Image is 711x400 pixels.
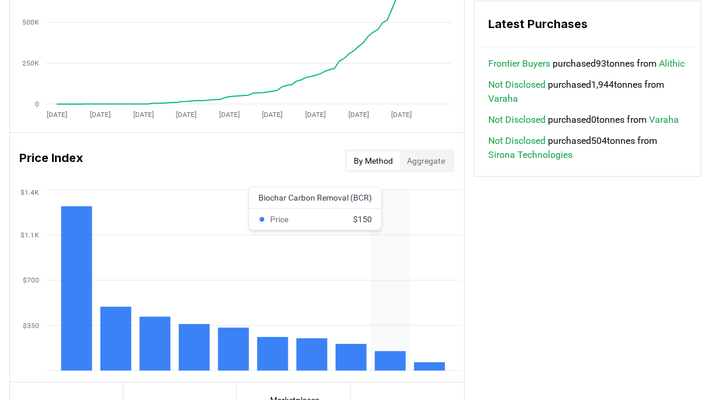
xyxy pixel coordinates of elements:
span: purchased 0 tonnes from [489,113,679,127]
tspan: 0 [35,100,39,108]
span: purchased 1,944 tonnes from [489,78,687,106]
a: Frontier Buyers [489,57,551,71]
tspan: [DATE] [348,111,369,119]
tspan: [DATE] [305,111,326,119]
a: Varaha [650,113,679,127]
tspan: 500K [22,18,39,26]
span: purchased 93 tonnes from [489,57,685,71]
a: Not Disclosed [489,134,546,148]
button: By Method [347,151,401,170]
tspan: $1.1K [20,231,39,239]
tspan: [DATE] [90,111,111,119]
button: Aggregate [401,151,453,170]
tspan: 250K [22,59,39,67]
a: Alithic [660,57,685,71]
tspan: [DATE] [176,111,196,119]
tspan: [DATE] [263,111,283,119]
tspan: [DATE] [392,111,412,119]
tspan: [DATE] [133,111,154,119]
tspan: [DATE] [47,111,67,119]
a: Varaha [489,92,519,106]
a: Not Disclosed [489,78,546,92]
h3: Latest Purchases [489,15,687,33]
a: Sirona Technologies [489,148,573,162]
h3: Price Index [19,149,83,173]
tspan: $1.4K [20,188,39,196]
a: Not Disclosed [489,113,546,127]
tspan: $700 [23,276,39,284]
span: purchased 504 tonnes from [489,134,687,162]
tspan: [DATE] [219,111,240,119]
tspan: $350 [23,322,39,330]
